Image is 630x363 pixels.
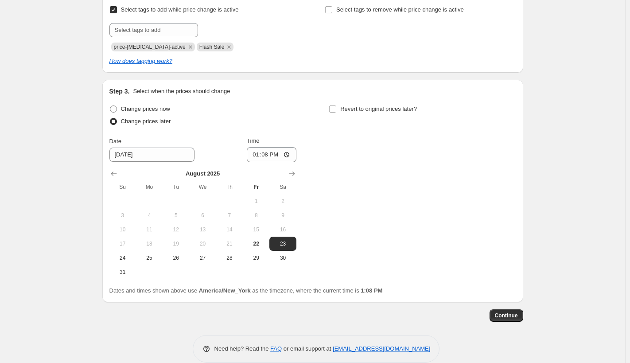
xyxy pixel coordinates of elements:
[269,180,296,194] th: Saturday
[220,254,239,262] span: 28
[136,180,163,194] th: Monday
[166,212,186,219] span: 5
[109,222,136,237] button: Sunday August 10 2025
[361,287,382,294] b: 1:08 PM
[163,251,189,265] button: Tuesday August 26 2025
[270,345,282,352] a: FAQ
[246,254,266,262] span: 29
[114,44,186,50] span: price-change-job-active
[113,183,132,191] span: Su
[243,180,269,194] th: Friday
[163,237,189,251] button: Tuesday August 19 2025
[269,194,296,208] button: Saturday August 2 2025
[189,237,216,251] button: Wednesday August 20 2025
[140,212,159,219] span: 4
[166,226,186,233] span: 12
[247,147,296,162] input: 12:00
[113,226,132,233] span: 10
[121,118,171,125] span: Change prices later
[108,168,120,180] button: Show previous month, July 2025
[273,254,292,262] span: 30
[166,254,186,262] span: 26
[189,180,216,194] th: Wednesday
[189,251,216,265] button: Wednesday August 27 2025
[136,251,163,265] button: Monday August 25 2025
[246,183,266,191] span: Fr
[109,138,121,144] span: Date
[273,183,292,191] span: Sa
[220,240,239,247] span: 21
[121,6,239,13] span: Select tags to add while price change is active
[220,183,239,191] span: Th
[269,208,296,222] button: Saturday August 9 2025
[187,43,194,51] button: Remove price-change-job-active
[246,198,266,205] span: 1
[140,254,159,262] span: 25
[109,23,198,37] input: Select tags to add
[340,105,417,112] span: Revert to original prices later?
[216,251,243,265] button: Thursday August 28 2025
[166,240,186,247] span: 19
[189,222,216,237] button: Wednesday August 13 2025
[243,251,269,265] button: Friday August 29 2025
[225,43,233,51] button: Remove Flash Sale
[216,222,243,237] button: Thursday August 14 2025
[109,58,172,64] a: How does tagging work?
[273,212,292,219] span: 9
[113,254,132,262] span: 24
[136,237,163,251] button: Monday August 18 2025
[136,208,163,222] button: Monday August 4 2025
[113,240,132,247] span: 17
[269,237,296,251] button: Saturday August 23 2025
[282,345,333,352] span: or email support at
[109,208,136,222] button: Sunday August 3 2025
[246,226,266,233] span: 15
[140,226,159,233] span: 11
[140,183,159,191] span: Mo
[113,269,132,276] span: 31
[336,6,464,13] span: Select tags to remove while price change is active
[140,240,159,247] span: 18
[113,212,132,219] span: 3
[193,240,212,247] span: 20
[109,87,130,96] h2: Step 3.
[243,237,269,251] button: Today Friday August 22 2025
[243,194,269,208] button: Friday August 1 2025
[216,208,243,222] button: Thursday August 7 2025
[199,287,251,294] b: America/New_York
[246,240,266,247] span: 22
[109,265,136,279] button: Sunday August 31 2025
[273,240,292,247] span: 23
[247,137,259,144] span: Time
[269,222,296,237] button: Saturday August 16 2025
[199,44,225,50] span: Flash Sale
[216,237,243,251] button: Thursday August 21 2025
[109,180,136,194] th: Sunday
[273,226,292,233] span: 16
[163,222,189,237] button: Tuesday August 12 2025
[333,345,430,352] a: [EMAIL_ADDRESS][DOMAIN_NAME]
[136,222,163,237] button: Monday August 11 2025
[109,148,194,162] input: 8/22/2025
[109,287,383,294] span: Dates and times shown above use as the timezone, where the current time is
[214,345,271,352] span: Need help? Read the
[243,222,269,237] button: Friday August 15 2025
[246,212,266,219] span: 8
[163,180,189,194] th: Tuesday
[490,309,523,322] button: Continue
[286,168,298,180] button: Show next month, September 2025
[163,208,189,222] button: Tuesday August 5 2025
[193,212,212,219] span: 6
[133,87,230,96] p: Select when the prices should change
[220,226,239,233] span: 14
[189,208,216,222] button: Wednesday August 6 2025
[193,226,212,233] span: 13
[193,183,212,191] span: We
[121,105,170,112] span: Change prices now
[220,212,239,219] span: 7
[193,254,212,262] span: 27
[495,312,518,319] span: Continue
[166,183,186,191] span: Tu
[109,237,136,251] button: Sunday August 17 2025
